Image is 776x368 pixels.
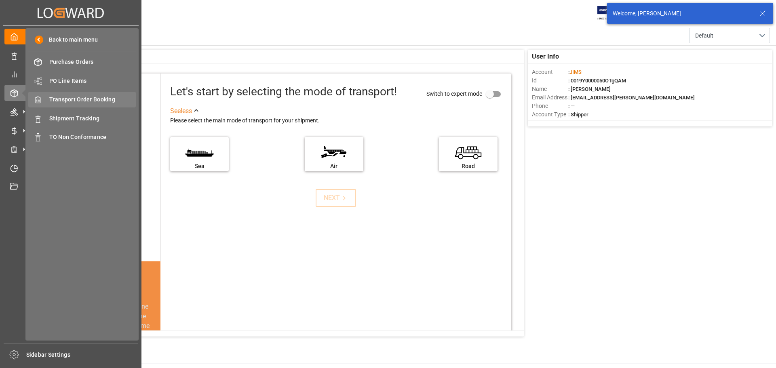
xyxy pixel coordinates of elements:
[174,162,225,170] div: Sea
[568,69,582,75] span: :
[532,85,568,93] span: Name
[28,92,136,107] a: Transport Order Booking
[170,116,506,126] div: Please select the main mode of transport for your shipment.
[568,95,695,101] span: : [EMAIL_ADDRESS][PERSON_NAME][DOMAIN_NAME]
[568,78,626,84] span: : 0019Y0000050OTgQAM
[568,86,611,92] span: : [PERSON_NAME]
[170,83,397,100] div: Let's start by selecting the mode of transport!
[49,95,136,104] span: Transport Order Booking
[689,28,770,43] button: open menu
[316,189,356,207] button: NEXT
[324,193,348,203] div: NEXT
[4,29,137,44] a: My Cockpit
[4,179,137,195] a: Document Management
[309,162,359,170] div: Air
[26,351,138,359] span: Sidebar Settings
[426,90,482,97] span: Switch to expert mode
[4,160,137,176] a: Timeslot Management V2
[568,111,588,118] span: : Shipper
[532,93,568,102] span: Email Address
[49,77,136,85] span: PO Line Items
[28,73,136,88] a: PO Line Items
[568,103,575,109] span: : —
[28,129,136,145] a: TO Non Conformance
[4,47,137,63] a: Data Management
[532,102,568,110] span: Phone
[443,162,493,170] div: Road
[532,110,568,119] span: Account Type
[532,68,568,76] span: Account
[49,58,136,66] span: Purchase Orders
[49,133,136,141] span: TO Non Conformance
[170,106,192,116] div: See less
[569,69,582,75] span: JIMS
[532,76,568,85] span: Id
[4,66,137,82] a: My Reports
[43,36,98,44] span: Back to main menu
[597,6,625,20] img: Exertis%20JAM%20-%20Email%20Logo.jpg_1722504956.jpg
[49,114,136,123] span: Shipment Tracking
[28,54,136,70] a: Purchase Orders
[28,110,136,126] a: Shipment Tracking
[532,52,559,61] span: User Info
[695,32,713,40] span: Default
[613,9,752,18] div: Welcome, [PERSON_NAME]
